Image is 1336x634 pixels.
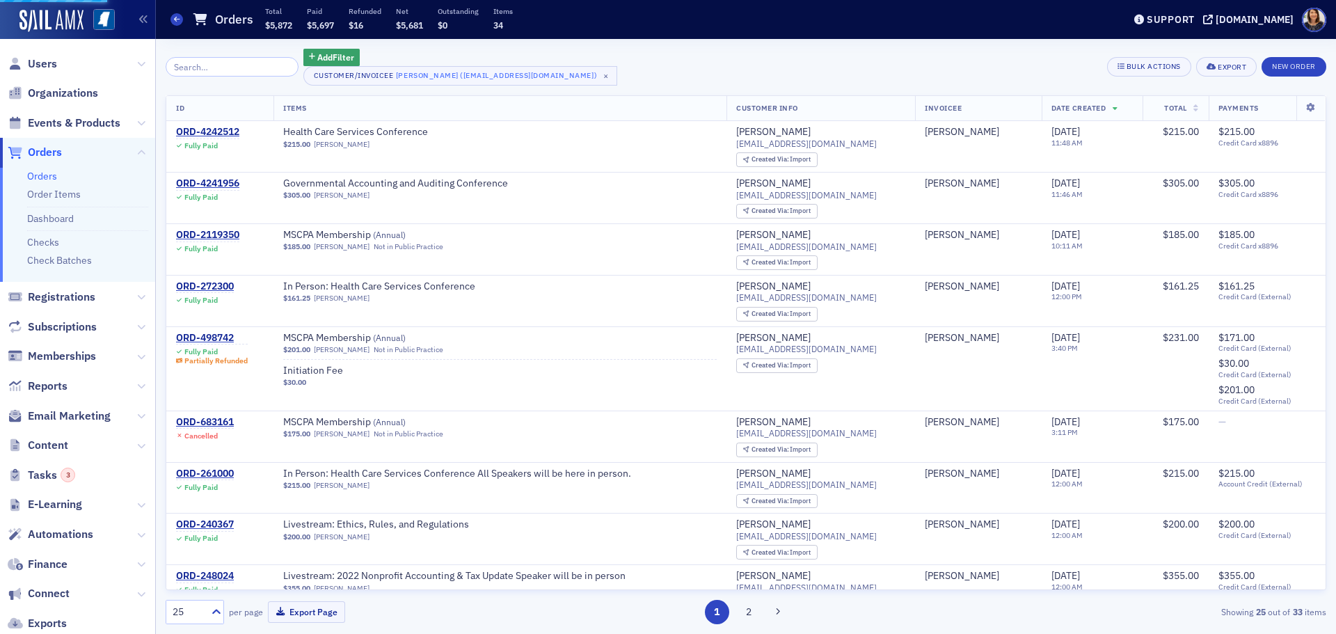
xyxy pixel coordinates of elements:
span: $200.00 [1163,518,1199,530]
span: Joyce Turnage [925,570,1032,583]
span: $355.00 [283,584,310,593]
span: Joyce Turnage [925,229,1032,241]
span: [DATE] [1051,125,1080,138]
div: Customer/Invoicee [314,71,394,80]
a: ORD-2119350 [176,229,239,241]
span: Items [283,103,307,113]
div: [DOMAIN_NAME] [1216,13,1294,26]
span: $215.00 [1218,125,1255,138]
a: [PERSON_NAME] [925,570,999,583]
div: [PERSON_NAME] [925,177,999,190]
div: Import [751,207,811,215]
a: New Order [1262,59,1326,72]
h1: Orders [215,11,253,28]
a: SailAMX [19,10,83,32]
div: [PERSON_NAME] [736,518,811,531]
div: ORD-683161 [176,416,234,429]
button: AddFilter [303,49,360,66]
button: Export [1196,57,1257,77]
a: Subscriptions [8,319,97,335]
div: Import [751,310,811,318]
span: $305.00 [283,191,310,200]
span: $200.00 [283,532,310,541]
span: Content [28,438,68,453]
span: Created Via : [751,548,790,557]
span: $161.25 [1218,280,1255,292]
a: [PERSON_NAME] [736,570,811,583]
div: Fully Paid [184,585,218,594]
span: Customer Info [736,103,798,113]
a: Registrations [8,290,95,305]
a: ORD-498742 [176,332,248,344]
span: Joyce Turnage [925,518,1032,531]
span: Created Via : [751,257,790,267]
time: 11:46 AM [1051,189,1083,199]
div: Created Via: Import [736,204,818,219]
span: Credit Card x8896 [1218,241,1316,251]
a: [PERSON_NAME] [925,518,999,531]
label: per page [229,605,263,618]
a: Dashboard [27,212,74,225]
p: Paid [307,6,334,16]
a: [PERSON_NAME] [736,126,811,138]
div: [PERSON_NAME] ([EMAIL_ADDRESS][DOMAIN_NAME]) [396,68,597,82]
div: [PERSON_NAME] [925,416,999,429]
span: ( Annual ) [373,229,406,240]
div: 3 [61,468,75,482]
span: Governmental Accounting and Auditing Conference [283,177,508,190]
span: $30.00 [1218,357,1249,370]
a: Orders [27,170,57,182]
span: $355.00 [1163,569,1199,582]
a: In Person: Health Care Services Conference [283,280,475,293]
span: Livestream: Ethics, Rules, and Regulations [283,518,469,531]
div: Created Via: Import [736,358,818,373]
span: MSCPA Membership [283,332,459,344]
span: In Person: Health Care Services Conference All Speakers will be here in person. [283,468,631,480]
button: 1 [705,600,729,624]
span: $185.00 [1163,228,1199,241]
span: MSCPA Membership [283,416,459,429]
div: Created Via: Import [736,255,818,270]
span: ( Annual ) [373,416,406,427]
span: Joyce Turnage [925,177,1032,190]
a: [PERSON_NAME] [736,416,811,429]
a: ORD-4241956 [176,177,239,190]
span: Subscriptions [28,319,97,335]
time: 3:11 PM [1051,427,1078,437]
span: Credit Card x8896 [1218,190,1316,199]
span: Organizations [28,86,98,101]
a: Orders [8,145,62,160]
span: Created Via : [751,309,790,318]
span: Livestream: 2022 Nonprofit Accounting & Tax Update Speaker will be in person [283,570,626,583]
span: [EMAIL_ADDRESS][DOMAIN_NAME] [736,480,877,490]
time: 12:00 AM [1051,582,1083,592]
span: Profile [1302,8,1326,32]
div: [PERSON_NAME] [925,280,999,293]
span: × [600,70,612,82]
a: [PERSON_NAME] [736,177,811,190]
span: Total [1164,103,1187,113]
span: [EMAIL_ADDRESS][DOMAIN_NAME] [736,138,877,149]
span: [DATE] [1051,518,1080,530]
span: Initiation Fee [283,365,459,377]
a: MSCPA Membership (Annual) [283,416,459,429]
div: ORD-261000 [176,468,234,480]
div: [PERSON_NAME] [925,332,999,344]
span: Credit Card (External) [1218,397,1316,406]
div: [PERSON_NAME] [736,468,811,480]
span: $175.00 [283,429,310,438]
a: Order Items [27,188,81,200]
span: [DATE] [1051,177,1080,189]
span: Tasks [28,468,75,483]
a: [PERSON_NAME] [314,140,369,149]
strong: 33 [1290,605,1305,618]
div: Not in Public Practice [374,345,443,354]
span: Users [28,56,57,72]
a: [PERSON_NAME] [736,280,811,293]
div: [PERSON_NAME] [925,126,999,138]
span: [DATE] [1051,228,1080,241]
div: Created Via: Import [736,443,818,457]
span: $215.00 [1218,467,1255,480]
span: $355.00 [1218,569,1255,582]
